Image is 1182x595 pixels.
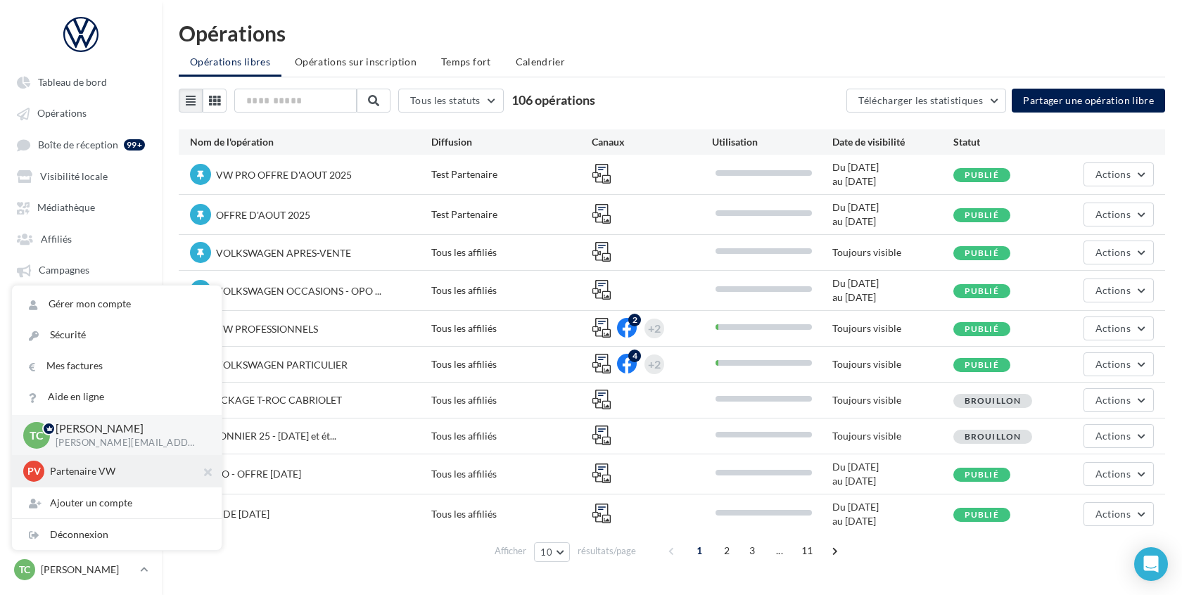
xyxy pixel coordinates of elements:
div: Du [DATE] au [DATE] [832,160,953,188]
span: Publié [965,210,999,220]
a: Gérer mon compte [12,288,222,319]
a: PLV et print personnalisable [8,288,153,327]
span: Affiliés [41,233,72,245]
button: Actions [1083,162,1154,186]
span: ... [768,539,791,562]
span: 10 [540,546,552,558]
div: 2 [628,314,641,326]
span: VW PROFESSIONNELS [216,323,318,335]
div: Toujours visible [832,357,953,371]
span: VW PRO - OFFRE [DATE] [190,468,301,480]
span: Télécharger les statistiques [858,94,983,106]
span: Visibilité locale [40,170,108,182]
div: Tous les affiliés [431,429,592,443]
span: Opérations [37,108,87,120]
span: MARRONNIER 25 - [DATE] et ét... [190,430,336,442]
button: Actions [1083,424,1154,448]
span: Campagnes [39,264,89,276]
div: Toujours visible [832,393,953,407]
span: Tous les statuts [410,94,481,106]
button: Actions [1083,203,1154,226]
span: Actions [1095,322,1131,334]
span: OFFRE D'AOUT 2025 [216,209,310,221]
span: 2 [716,539,738,562]
span: Actions [1095,468,1131,480]
a: Visibilité locale [8,163,153,188]
div: Opérations [179,23,1165,44]
p: [PERSON_NAME][EMAIL_ADDRESS][DOMAIN_NAME] [56,437,199,449]
span: VOLKSWAGEN PARTICULIER [216,359,348,371]
span: PV [27,464,41,478]
a: Médiathèque [8,194,153,219]
button: Actions [1083,502,1154,526]
button: Actions [1083,316,1154,340]
button: Actions [1083,388,1154,412]
a: Aide en ligne [12,381,222,412]
div: Du [DATE] au [DATE] [832,276,953,305]
span: Publié [965,469,999,480]
span: 106 opérations [511,92,595,108]
span: 1 [688,539,711,562]
div: Déconnexion [12,519,222,550]
a: Affiliés [8,226,153,251]
span: Actions [1095,208,1131,220]
button: 10 [534,542,570,562]
div: +2 [648,319,661,338]
div: Test Partenaire [431,207,592,222]
a: Mes factures [12,350,222,381]
span: Actions [1095,430,1131,442]
p: Partenaire VW [50,464,205,478]
span: Publié [965,509,999,520]
span: Actions [1095,508,1131,520]
div: Toujours visible [832,245,953,260]
span: OFFRE DE [DATE] [190,508,269,520]
div: Nom de l'opération [190,135,431,149]
a: Campagnes [8,257,153,282]
div: Du [DATE] au [DATE] [832,460,953,488]
div: Tous les affiliés [431,507,592,521]
a: TC [PERSON_NAME] [11,556,151,583]
div: Open Intercom Messenger [1134,547,1168,581]
span: TC [19,563,30,577]
span: Médiathèque [37,202,95,214]
button: Actions [1083,241,1154,264]
span: 11 [796,539,819,562]
span: Afficher [495,544,526,558]
div: 99+ [124,139,145,151]
div: Tous les affiliés [431,283,592,297]
span: TC [30,427,44,443]
span: VW PRO OFFRE D'AOUT 2025 [216,169,352,181]
div: Du [DATE] au [DATE] [832,200,953,229]
span: Actions [1095,358,1131,370]
span: Actions [1095,394,1131,406]
span: Publié [965,286,999,296]
a: Opérations [8,100,153,125]
button: Tous les statuts [398,89,504,113]
span: Calendrier [516,56,566,68]
span: Publié [965,359,999,370]
div: Tous les affiliés [431,393,592,407]
span: résultats/page [578,544,636,558]
div: Tous les affiliés [431,357,592,371]
span: Actions [1095,284,1131,296]
div: Test Partenaire [431,167,592,181]
p: [PERSON_NAME] [56,421,199,437]
div: Tous les affiliés [431,321,592,335]
div: Tous les affiliés [431,467,592,481]
div: Toujours visible [832,429,953,443]
div: +2 [648,354,661,374]
div: 4 [628,350,641,362]
span: Opérations sur inscription [295,56,417,68]
div: Tous les affiliés [431,245,592,260]
p: [PERSON_NAME] [41,563,134,577]
div: Toujours visible [832,321,953,335]
button: Actions [1083,352,1154,376]
span: DESTOCKAGE T-ROC CABRIOLET [190,394,342,406]
a: Tableau de bord [8,69,153,94]
button: Télécharger les statistiques [846,89,1006,113]
button: Actions [1083,462,1154,486]
a: Campagnes DataOnDemand [8,332,153,371]
span: VOLKSWAGEN APRES-VENTE [216,247,351,259]
button: Actions [1083,279,1154,302]
a: Sécurité [12,319,222,350]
